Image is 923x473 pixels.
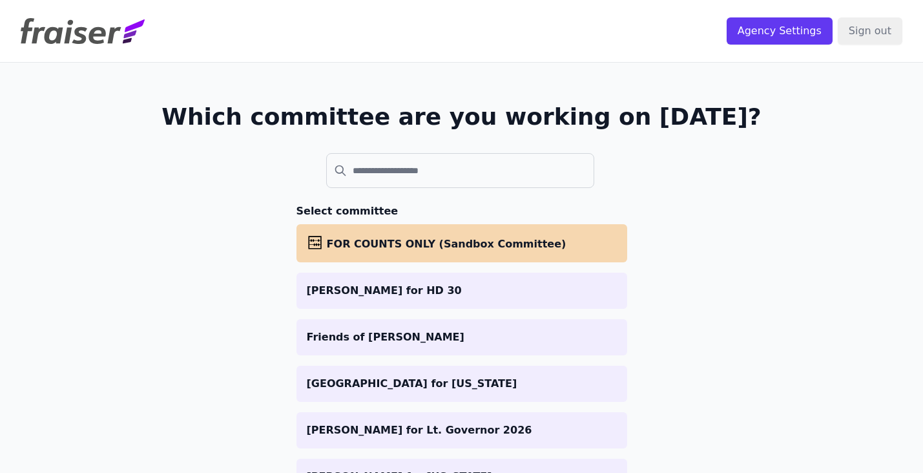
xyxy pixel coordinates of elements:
[296,204,627,219] h3: Select committee
[838,17,902,45] input: Sign out
[161,104,762,130] h1: Which committee are you working on [DATE]?
[296,366,627,402] a: [GEOGRAPHIC_DATA] for [US_STATE]
[307,330,617,345] p: Friends of [PERSON_NAME]
[307,283,617,299] p: [PERSON_NAME] for HD 30
[296,273,627,309] a: [PERSON_NAME] for HD 30
[307,376,617,392] p: [GEOGRAPHIC_DATA] for [US_STATE]
[296,224,627,262] a: FOR COUNTS ONLY (Sandbox Committee)
[307,423,617,438] p: [PERSON_NAME] for Lt. Governor 2026
[296,412,627,448] a: [PERSON_NAME] for Lt. Governor 2026
[296,319,627,355] a: Friends of [PERSON_NAME]
[327,238,566,250] span: FOR COUNTS ONLY (Sandbox Committee)
[21,18,145,44] img: Fraiser Logo
[727,17,833,45] input: Agency Settings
